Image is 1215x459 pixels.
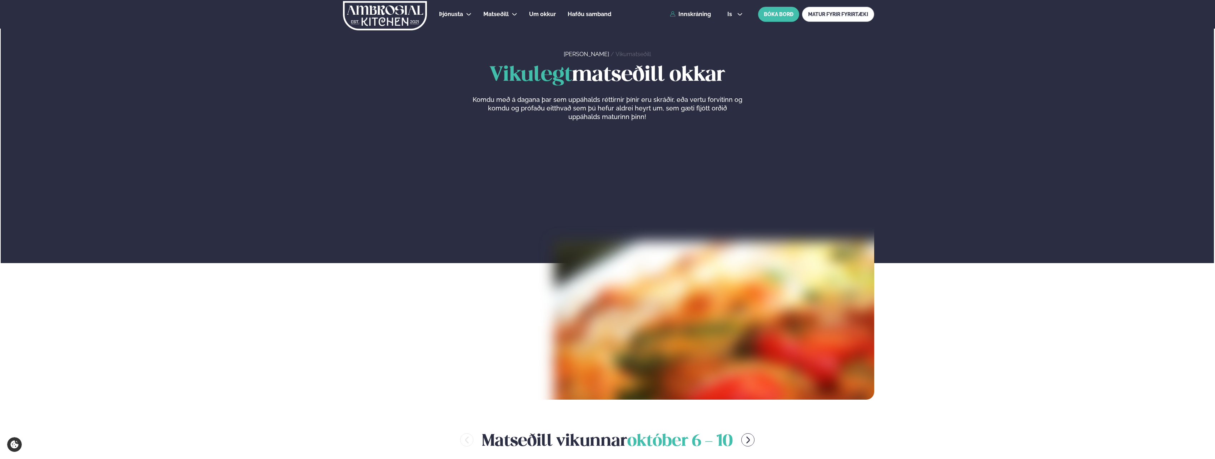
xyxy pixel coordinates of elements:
span: Hafðu samband [568,11,611,18]
span: Vikulegt [489,65,572,85]
span: Matseðill [483,11,509,18]
a: Cookie settings [7,437,22,452]
h1: matseðill okkar [341,64,874,87]
a: [PERSON_NAME] [564,51,609,58]
button: menu-btn-left [460,433,473,446]
a: Þjónusta [439,10,463,19]
button: is [722,11,748,17]
img: logo [342,1,428,30]
button: BÓKA BORÐ [758,7,799,22]
button: menu-btn-right [741,433,755,446]
span: Um okkur [529,11,556,18]
a: MATUR FYRIR FYRIRTÆKI [802,7,874,22]
span: / [611,51,616,58]
a: Matseðill [483,10,509,19]
span: október 6 - 10 [627,434,733,449]
span: is [727,11,734,17]
span: Þjónusta [439,11,463,18]
a: Hafðu samband [568,10,611,19]
a: Vikumatseðill [616,51,651,58]
a: Innskráning [670,11,711,18]
h2: Matseðill vikunnar [482,428,733,451]
a: Um okkur [529,10,556,19]
p: Komdu með á dagana þar sem uppáhalds réttirnir þínir eru skráðir, eða vertu forvitinn og komdu og... [472,95,742,121]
